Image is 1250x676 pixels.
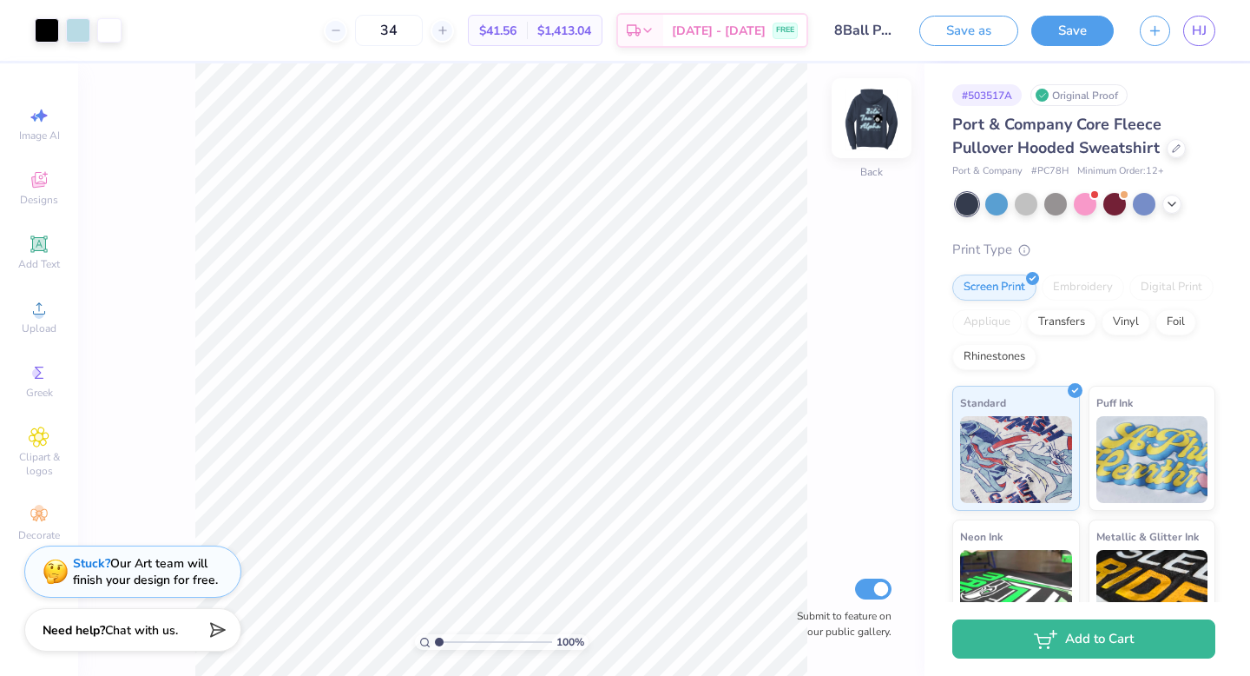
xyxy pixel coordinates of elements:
img: Standard [960,416,1072,503]
label: Submit to feature on our public gallery. [787,608,891,640]
span: Chat with us. [105,622,178,639]
button: Add to Cart [952,620,1215,659]
span: Port & Company Core Fleece Pullover Hooded Sweatshirt [952,114,1161,158]
span: Neon Ink [960,527,1003,546]
div: # 503517A [952,84,1022,106]
div: Rhinestones [952,344,1036,370]
span: Upload [22,321,56,335]
span: Greek [26,386,53,400]
img: Puff Ink [1096,416,1208,503]
span: Image AI [19,129,60,142]
div: Applique [952,309,1022,335]
img: Metallic & Glitter Ink [1096,550,1208,637]
span: Puff Ink [1096,394,1133,412]
button: Save as [919,16,1018,46]
strong: Stuck? [73,555,110,572]
span: FREE [776,24,794,36]
span: # PC78H [1031,164,1069,179]
div: Original Proof [1030,84,1128,106]
a: HJ [1183,16,1215,46]
strong: Need help? [43,622,105,639]
span: Minimum Order: 12 + [1077,164,1164,179]
span: Port & Company [952,164,1023,179]
div: Our Art team will finish your design for free. [73,555,218,588]
span: Clipart & logos [9,450,69,478]
span: Metallic & Glitter Ink [1096,527,1199,546]
span: Decorate [18,528,60,542]
div: Transfers [1027,309,1096,335]
span: [DATE] - [DATE] [672,22,766,40]
div: Back [860,164,883,180]
div: Screen Print [952,275,1036,301]
div: Print Type [952,240,1215,260]
div: Vinyl [1102,309,1150,335]
button: Save [1031,16,1114,46]
span: Add Text [18,257,60,271]
input: Untitled Design [821,13,906,48]
span: HJ [1192,21,1207,41]
img: Neon Ink [960,550,1072,637]
span: Standard [960,394,1006,412]
input: – – [355,15,423,46]
img: Back [837,83,906,153]
div: Embroidery [1042,275,1124,301]
span: Designs [20,193,58,207]
span: 100 % [556,634,584,650]
div: Digital Print [1129,275,1214,301]
span: $41.56 [479,22,516,40]
span: $1,413.04 [537,22,591,40]
div: Foil [1155,309,1196,335]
